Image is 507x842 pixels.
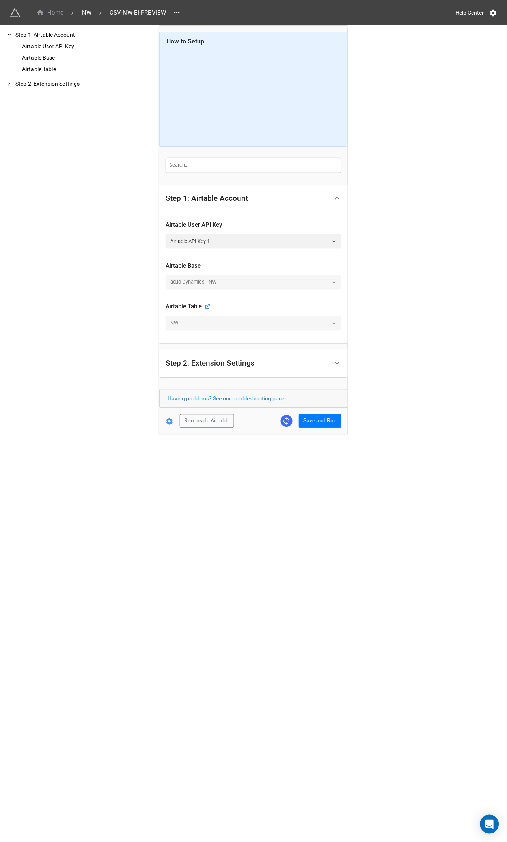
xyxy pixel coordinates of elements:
[480,815,499,834] div: Open Intercom Messenger
[14,80,126,88] div: Step 2: Extension Settings
[105,8,171,17] span: CSV-NW-EI-PREVIEW
[99,9,102,17] li: /
[166,194,248,202] div: Step 1: Airtable Account
[166,261,341,271] div: Airtable Base
[9,7,21,18] img: miniextensions-icon.73ae0678.png
[180,414,234,428] button: Run inside Airtable
[166,360,255,368] div: Step 2: Extension Settings
[21,54,126,62] div: Airtable Base
[159,186,348,211] div: Step 1: Airtable Account
[281,415,293,427] a: Sync Base Structure
[166,158,341,173] input: Search...
[299,414,341,428] button: Save and Run
[166,302,211,312] div: Airtable Table
[32,8,69,17] a: Home
[159,211,348,344] div: Step 1: Airtable Account
[77,8,96,17] a: NW
[159,350,348,378] div: Step 2: Extension Settings
[21,42,126,50] div: Airtable User API Key
[36,8,64,17] div: Home
[166,220,341,230] div: Airtable User API Key
[21,65,126,73] div: Airtable Table
[72,9,74,17] li: /
[166,234,341,248] a: Airtable API Key 1
[168,396,286,402] a: Having problems? See our troubleshooting page.
[14,31,126,39] div: Step 1: Airtable Account
[167,37,205,45] b: How to Setup
[167,49,341,140] iframe: How to Automatically Export CSVs for Airtable Views
[450,6,490,20] a: Help Center
[32,8,171,17] nav: breadcrumb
